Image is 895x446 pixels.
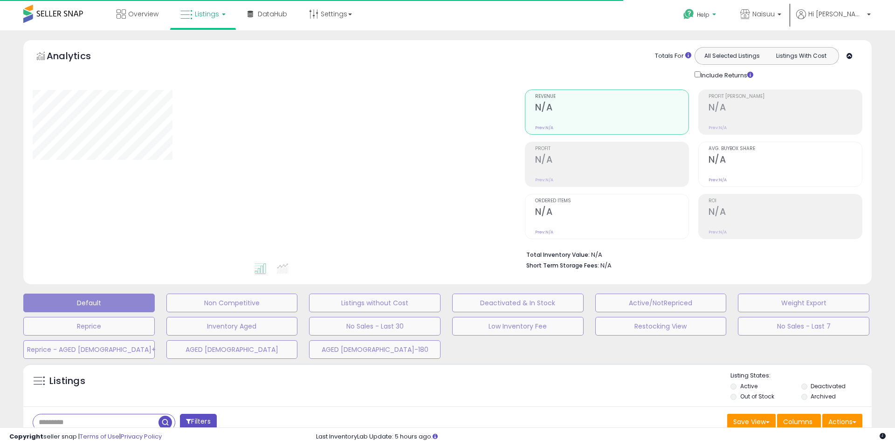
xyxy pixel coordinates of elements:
small: Prev: N/A [535,229,553,235]
button: No Sales - Last 30 [309,317,441,336]
h5: Analytics [47,49,109,65]
span: DataHub [258,9,287,19]
button: Deactivated & In Stock [452,294,584,312]
small: Prev: N/A [709,177,727,183]
span: Listings [195,9,219,19]
h2: N/A [535,206,688,219]
div: Totals For [655,52,691,61]
small: Prev: N/A [535,177,553,183]
span: Ordered Items [535,199,688,204]
button: Listings With Cost [766,50,836,62]
h2: N/A [709,206,862,219]
button: Reprice [23,317,155,336]
li: N/A [526,248,855,260]
button: All Selected Listings [697,50,767,62]
a: Help [676,1,725,30]
div: Include Returns [688,69,764,80]
b: Total Inventory Value: [526,251,590,259]
h2: N/A [535,102,688,115]
span: Profit [535,146,688,151]
button: Active/NotRepriced [595,294,727,312]
span: Profit [PERSON_NAME] [709,94,862,99]
button: Low Inventory Fee [452,317,584,336]
span: Overview [128,9,158,19]
h2: N/A [709,154,862,167]
button: Non Competitive [166,294,298,312]
button: Inventory Aged [166,317,298,336]
button: Listings without Cost [309,294,441,312]
small: Prev: N/A [535,125,553,130]
span: Naisuu [752,9,775,19]
button: No Sales - Last 7 [738,317,869,336]
h2: N/A [535,154,688,167]
button: AGED [DEMOGRAPHIC_DATA]-180 [309,340,441,359]
b: Short Term Storage Fees: [526,261,599,269]
button: Default [23,294,155,312]
span: Avg. Buybox Share [709,146,862,151]
span: N/A [600,261,612,270]
a: Hi [PERSON_NAME] [796,9,871,30]
h2: N/A [709,102,862,115]
i: Get Help [683,8,695,20]
span: Help [697,11,709,19]
small: Prev: N/A [709,125,727,130]
button: AGED [DEMOGRAPHIC_DATA] [166,340,298,359]
span: Hi [PERSON_NAME] [808,9,864,19]
div: seller snap | | [9,432,162,441]
button: Reprice - AGED [DEMOGRAPHIC_DATA]+ [23,340,155,359]
button: Restocking View [595,317,727,336]
small: Prev: N/A [709,229,727,235]
button: Weight Export [738,294,869,312]
strong: Copyright [9,432,43,441]
span: ROI [709,199,862,204]
span: Revenue [535,94,688,99]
